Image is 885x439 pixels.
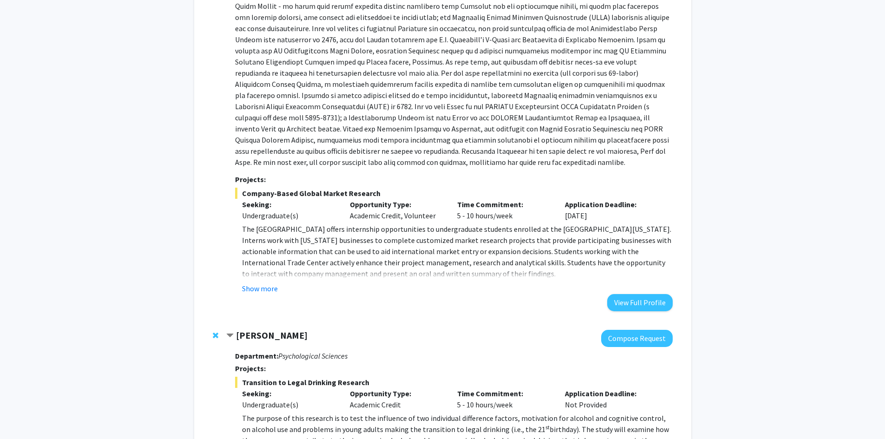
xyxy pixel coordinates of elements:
button: View Full Profile [607,294,673,311]
p: Opportunity Type: [350,388,444,399]
div: Undergraduate(s) [242,399,336,410]
strong: Projects: [235,175,266,184]
strong: Department: [235,351,278,360]
iframe: Chat [7,397,39,432]
i: Psychological Sciences [278,351,347,360]
div: Not Provided [558,388,666,410]
button: Show more [242,283,278,294]
span: Contract Denis McCarthy Bookmark [226,332,234,340]
div: 5 - 10 hours/week [450,199,558,221]
span: Company-Based Global Market Research [235,188,672,199]
button: Compose Request to Denis McCarthy [601,330,673,347]
div: Academic Credit [343,388,451,410]
p: Application Deadline: [565,199,659,210]
span: Transition to Legal Drinking Research [235,377,672,388]
p: Opportunity Type: [350,199,444,210]
strong: [PERSON_NAME] [236,329,308,341]
div: Academic Credit, Volunteer [343,199,451,221]
span: Remove Denis McCarthy from bookmarks [213,332,218,339]
div: 5 - 10 hours/week [450,388,558,410]
div: [DATE] [558,199,666,221]
p: Time Commitment: [457,388,551,399]
strong: Projects: [235,364,266,373]
p: Seeking: [242,388,336,399]
span: The purpose of this research is to test the influence of two individual difference factors, motiv... [242,413,666,434]
p: Application Deadline: [565,388,659,399]
p: Seeking: [242,199,336,210]
sup: st [545,424,550,431]
div: Undergraduate(s) [242,210,336,221]
p: Time Commitment: [457,199,551,210]
p: The [GEOGRAPHIC_DATA] offers internship opportunities to undergraduate students enrolled at the [... [242,223,672,279]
